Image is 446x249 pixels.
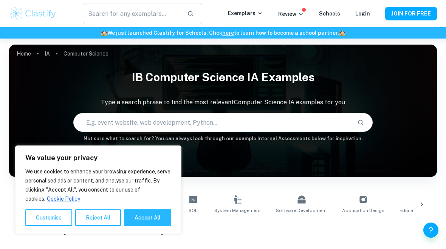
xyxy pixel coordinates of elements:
p: Review [278,10,304,18]
input: E.g. event website, web development, Python... [74,112,351,133]
div: We value your privacy [15,145,181,234]
h6: We just launched Clastify for Schools. Click to learn how to become a school partner. [2,29,444,37]
img: Clastify logo [9,6,57,21]
span: SQL [189,207,198,214]
span: Software Development [276,207,327,214]
h1: IB Computer Science IA examples [9,66,437,89]
a: IA [45,48,50,59]
h6: Not sure what to search for? You can always look through our example Internal Assessments below f... [9,135,437,142]
span: Educational Tools [400,207,440,214]
h1: All Computer Science IA Examples [31,223,416,237]
a: Cookie Policy [46,195,81,202]
a: here [222,30,234,36]
button: Reject All [75,209,121,226]
a: Home [17,48,31,59]
p: We use cookies to enhance your browsing experience, serve personalised ads or content, and analys... [25,167,171,203]
button: Accept All [124,209,171,226]
p: Exemplars [228,9,263,17]
button: Customise [25,209,72,226]
button: Help and Feedback [423,223,438,238]
a: Schools [319,11,340,17]
button: Search [354,116,367,129]
span: System Management [214,207,261,214]
p: We value your privacy [25,153,171,162]
p: Computer Science [63,49,108,58]
p: Type a search phrase to find the most relevant Computer Science IA examples for you [9,98,437,107]
span: 🏫 [339,30,345,36]
span: Application Design [342,207,384,214]
input: Search for any exemplars... [83,3,181,24]
a: Login [355,11,370,17]
span: 🏫 [101,30,107,36]
button: JOIN FOR FREE [385,7,437,20]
